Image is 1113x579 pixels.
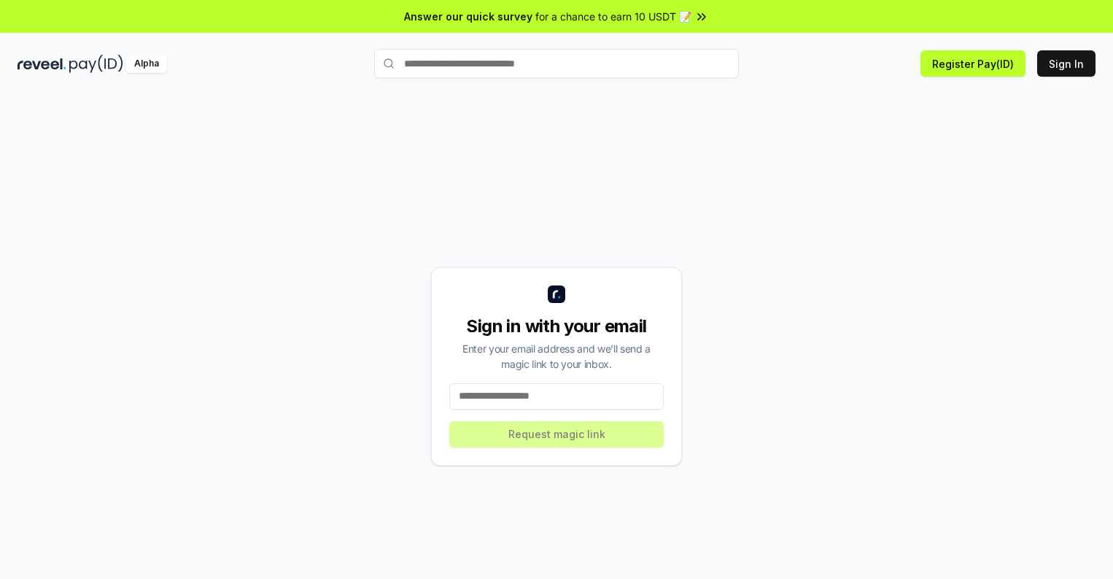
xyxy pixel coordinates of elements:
span: Answer our quick survey [404,9,532,24]
img: reveel_dark [18,55,66,73]
img: pay_id [69,55,123,73]
span: for a chance to earn 10 USDT 📝 [535,9,691,24]
div: Sign in with your email [449,315,664,338]
div: Alpha [126,55,167,73]
img: logo_small [548,285,565,303]
button: Register Pay(ID) [920,50,1025,77]
div: Enter your email address and we’ll send a magic link to your inbox. [449,341,664,372]
button: Sign In [1037,50,1095,77]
